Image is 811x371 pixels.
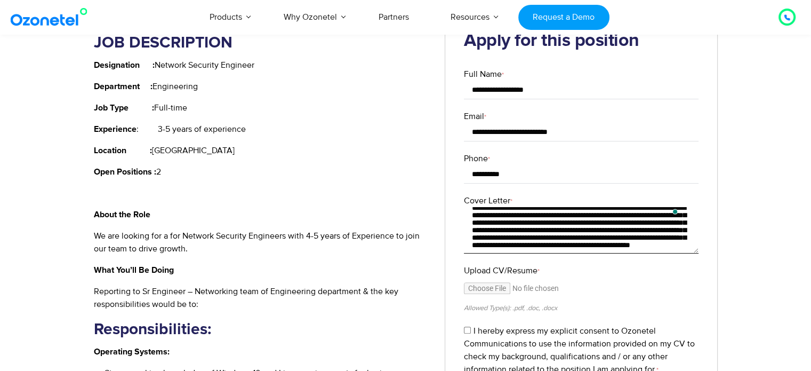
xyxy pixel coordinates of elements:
[94,230,429,255] p: We are looking for a for Network Security Engineers with 4-5 years of Experience to join our team...
[94,35,232,51] strong: JOB DESCRIPTION
[94,146,152,155] strong: Location :
[94,266,174,274] strong: What You’ll Be Doing
[464,264,698,277] label: Upload CV/Resume
[94,321,211,337] strong: Responsibilities:
[464,194,698,207] label: Cover Letter
[94,144,429,157] p: [GEOGRAPHIC_DATA]
[94,80,429,93] p: Engineering
[94,101,429,114] p: Full-time
[94,61,155,69] strong: Designation :
[94,210,150,219] strong: About the Role
[518,5,609,30] a: Request a Demo
[94,59,429,72] p: Network Security Engineer
[464,110,698,123] label: Email
[464,152,698,165] label: Phone
[464,304,557,312] small: Allowed Type(s): .pdf, .doc, .docx
[94,285,429,311] p: Reporting to Sr Engineer – Networking team of Engineering department & the key responsibilities w...
[94,348,170,356] strong: Operating Systems:
[464,30,698,52] h2: Apply for this position
[94,123,429,136] p: : 3-5 years of experience
[94,168,156,176] strong: Open Positions :
[464,68,698,81] label: Full Name
[94,125,136,133] strong: Experience
[94,165,429,178] p: 2
[464,207,698,254] textarea: To enrich screen reader interactions, please activate Accessibility in Grammarly extension settings
[94,104,154,112] strong: Job Type :
[94,82,152,91] strong: Department :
